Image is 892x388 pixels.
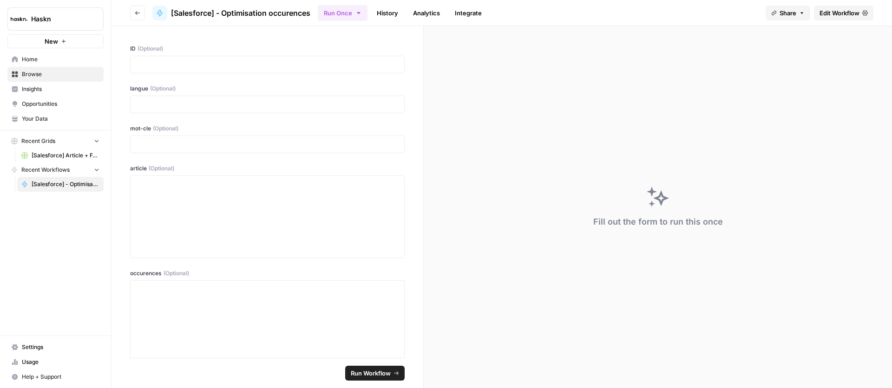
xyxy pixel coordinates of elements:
[130,84,405,93] label: langue
[7,34,104,48] button: New
[22,100,99,108] span: Opportunities
[593,215,723,228] div: Fill out the form to run this once
[7,163,104,177] button: Recent Workflows
[449,6,487,20] a: Integrate
[7,340,104,355] a: Settings
[164,269,189,278] span: (Optional)
[345,366,405,381] button: Run Workflow
[7,67,104,82] a: Browse
[7,82,104,97] a: Insights
[152,6,310,20] a: [Salesforce] - Optimisation occurences
[149,164,174,173] span: (Optional)
[21,166,70,174] span: Recent Workflows
[22,115,99,123] span: Your Data
[766,6,810,20] button: Share
[32,180,99,188] span: [Salesforce] - Optimisation occurences
[22,85,99,93] span: Insights
[22,70,99,78] span: Browse
[130,269,405,278] label: occurences
[130,45,405,53] label: ID
[7,369,104,384] button: Help + Support
[45,37,58,46] span: New
[153,124,178,133] span: (Optional)
[780,8,796,18] span: Share
[7,97,104,111] a: Opportunities
[7,7,104,31] button: Workspace: Haskn
[22,373,99,381] span: Help + Support
[407,6,446,20] a: Analytics
[17,177,104,192] a: [Salesforce] - Optimisation occurences
[171,7,310,19] span: [Salesforce] - Optimisation occurences
[7,355,104,369] a: Usage
[318,5,367,21] button: Run Once
[11,11,27,27] img: Haskn Logo
[22,55,99,64] span: Home
[32,151,99,160] span: [Salesforce] Article + FAQ + Posts RS / Opti
[820,8,859,18] span: Edit Workflow
[31,14,87,24] span: Haskn
[130,164,405,173] label: article
[371,6,404,20] a: History
[7,111,104,126] a: Your Data
[7,134,104,148] button: Recent Grids
[22,343,99,351] span: Settings
[22,358,99,366] span: Usage
[150,84,176,93] span: (Optional)
[351,369,391,378] span: Run Workflow
[7,52,104,67] a: Home
[814,6,873,20] a: Edit Workflow
[17,148,104,163] a: [Salesforce] Article + FAQ + Posts RS / Opti
[138,45,163,53] span: (Optional)
[21,137,55,145] span: Recent Grids
[130,124,405,133] label: mot-cle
